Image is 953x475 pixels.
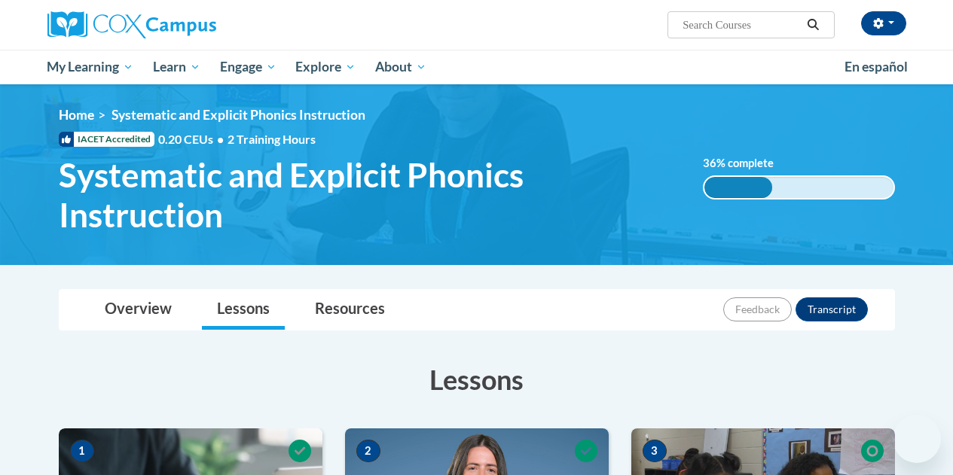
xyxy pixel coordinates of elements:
[643,440,667,462] span: 3
[38,50,144,84] a: My Learning
[796,297,868,321] button: Transcript
[47,11,216,38] img: Cox Campus
[220,58,276,76] span: Engage
[703,155,790,172] label: % complete
[111,107,365,123] span: Systematic and Explicit Phonics Instruction
[59,155,680,235] span: Systematic and Explicit Phonics Instruction
[153,58,200,76] span: Learn
[356,440,380,462] span: 2
[375,58,426,76] span: About
[723,297,792,321] button: Feedback
[893,415,941,463] iframe: Button to launch messaging window
[210,50,286,84] a: Engage
[47,11,319,38] a: Cox Campus
[300,290,400,330] a: Resources
[802,16,824,34] button: Search
[202,290,285,330] a: Lessons
[70,440,94,462] span: 1
[143,50,210,84] a: Learn
[59,361,895,398] h3: Lessons
[59,132,154,147] span: IACET Accredited
[217,132,224,146] span: •
[835,51,918,83] a: En español
[845,59,908,75] span: En español
[365,50,436,84] a: About
[47,58,133,76] span: My Learning
[703,157,716,169] span: 36
[704,177,772,198] div: 36%
[286,50,365,84] a: Explore
[59,107,94,123] a: Home
[861,11,906,35] button: Account Settings
[681,16,802,34] input: Search Courses
[90,290,187,330] a: Overview
[158,131,228,148] span: 0.20 CEUs
[295,58,356,76] span: Explore
[36,50,918,84] div: Main menu
[228,132,316,146] span: 2 Training Hours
